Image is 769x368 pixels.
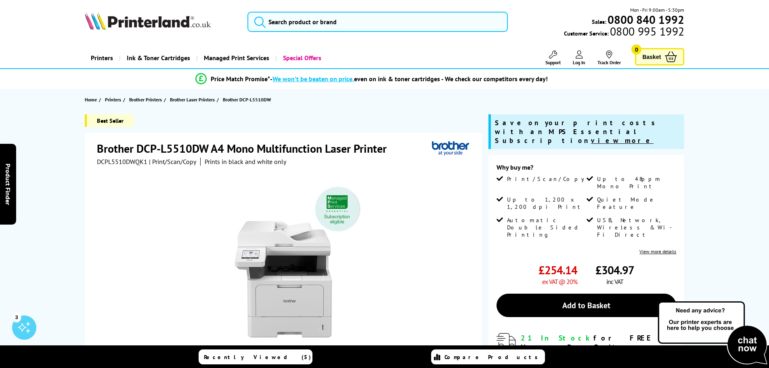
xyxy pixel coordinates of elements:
span: 0800 995 1992 [609,27,684,35]
a: Basket 0 [635,48,684,65]
a: Recently Viewed (5) [199,349,312,364]
img: Printerland Logo [85,12,211,30]
li: modal_Promise [66,72,678,86]
div: - even on ink & toner cartridges - We check our competitors every day! [270,75,548,83]
span: inc VAT [606,278,623,286]
span: £304.97 [595,263,634,278]
a: Home [85,95,99,104]
span: Printers [105,95,121,104]
span: Up to 1,200 x 1,200 dpi Print [507,196,585,210]
a: Log In [573,50,585,65]
a: Brother Printers [129,95,164,104]
span: Brother Laser Printers [170,95,215,104]
span: Best Seller [85,114,134,127]
span: Mon - Fri 9:00am - 5:30pm [630,6,684,14]
span: Home [85,95,97,104]
a: Printerland Logo [85,12,238,32]
img: Brother DCP-L5510DW [205,182,364,340]
input: Search product or brand [247,12,508,32]
a: Ink & Toner Cartridges [119,48,196,68]
span: We won’t be beaten on price, [272,75,354,83]
h1: Brother DCP-L5510DW A4 Mono Multifunction Laser Printer [97,141,395,156]
span: | Print/Scan/Copy [149,158,196,166]
div: 3 [12,313,21,322]
img: Brother [432,141,469,156]
span: Brother DCP-L5510DW [223,97,271,103]
span: Basket [642,51,661,62]
span: Recently Viewed (5) [204,353,311,361]
div: for FREE Next Day Delivery [521,333,676,352]
span: Quiet Mode Feature [597,196,675,210]
span: Sales: [592,18,606,25]
span: Ink & Toner Cartridges [127,48,190,68]
span: Brother Printers [129,95,162,104]
a: Track Order [597,50,621,65]
a: Special Offers [275,48,327,68]
span: Customer Service: [564,27,684,37]
span: Automatic Double Sided Printing [507,217,585,238]
a: 0800 840 1992 [606,16,684,23]
a: View more details [639,248,676,254]
a: Printers [105,95,123,104]
span: Save on your print costs with an MPS Essential Subscription [495,118,659,145]
span: Support [545,59,561,65]
span: 0 [631,44,641,55]
span: Print/Scan/Copy [507,175,590,183]
a: Printers [85,48,119,68]
span: Price Match Promise* [211,75,270,83]
i: Prints in black and white only [205,158,286,166]
a: Support [545,50,561,65]
span: ex VAT @ 20% [542,278,577,286]
div: Why buy me? [497,163,676,175]
span: DCPL5510DWQK1 [97,158,147,166]
span: 21 In Stock [521,333,593,343]
span: USB, Network, Wireless & Wi-Fi Direct [597,217,675,238]
span: Compare Products [444,353,542,361]
span: £254.14 [539,263,577,278]
a: Compare Products [431,349,545,364]
span: Product Finder [4,163,12,205]
u: view more [591,136,654,145]
b: 0800 840 1992 [608,12,684,27]
a: Brother Laser Printers [170,95,217,104]
a: Managed Print Services [196,48,275,68]
span: Log In [573,59,585,65]
img: Open Live Chat window [656,300,769,366]
span: Up to 48ppm Mono Print [597,175,675,190]
a: Add to Basket [497,294,676,317]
